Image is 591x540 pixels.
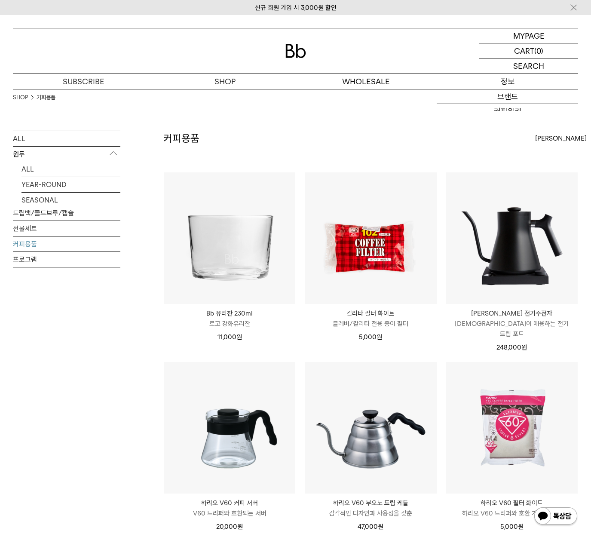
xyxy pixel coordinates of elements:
[13,236,120,252] a: 커피용품
[13,206,120,221] a: 드립백/콜드브루/캡슐
[164,172,295,304] img: Bb 유리잔 230ml
[521,344,527,351] span: 원
[154,74,296,89] a: SHOP
[13,221,120,236] a: 선물세트
[305,172,436,304] img: 칼리타 필터 화이트
[21,162,120,177] a: ALL
[305,498,436,519] a: 하리오 V60 부오노 드립 케틀 감각적인 디자인과 사용성을 갖춘
[305,308,436,319] p: 칼리타 필터 화이트
[305,308,436,329] a: 칼리타 필터 화이트 클레버/칼리타 전용 종이 필터
[285,44,306,58] img: 로고
[216,523,243,531] span: 20,000
[446,362,578,494] img: 하리오 V60 필터 화이트
[164,308,295,329] a: Bb 유리잔 230ml 로고 강화유리잔
[533,506,578,527] img: 카카오톡 채널 1:1 채팅 버튼
[534,43,543,58] p: (0)
[535,133,587,144] span: [PERSON_NAME]
[358,523,383,531] span: 47,000
[305,319,436,329] p: 클레버/칼리타 전용 종이 필터
[164,362,295,494] img: 하리오 V60 커피 서버
[164,319,295,329] p: 로고 강화유리잔
[377,333,382,341] span: 원
[163,131,199,146] h2: 커피용품
[13,131,120,146] a: ALL
[446,508,578,519] p: 하리오 V60 드리퍼와 호환 가능한 필터
[13,74,154,89] a: SUBSCRIBE
[255,4,337,12] a: 신규 회원 가입 시 3,000원 할인
[500,523,524,531] span: 5,000
[237,523,243,531] span: 원
[37,93,55,102] a: 커피용품
[296,74,437,89] p: WHOLESALE
[446,308,578,339] a: [PERSON_NAME] 전기주전자 [DEMOGRAPHIC_DATA]이 애용하는 전기 드립 포트
[479,28,578,43] a: MYPAGE
[514,43,534,58] p: CART
[164,508,295,519] p: V60 드리퍼와 호환되는 서버
[446,319,578,339] p: [DEMOGRAPHIC_DATA]이 애용하는 전기 드립 포트
[513,28,545,43] p: MYPAGE
[437,74,578,89] p: 정보
[305,498,436,508] p: 하리오 V60 부오노 드립 케틀
[518,523,524,531] span: 원
[21,177,120,192] a: YEAR-ROUND
[446,498,578,508] p: 하리오 V60 필터 화이트
[378,523,383,531] span: 원
[164,498,295,519] a: 하리오 V60 커피 서버 V60 드리퍼와 호환되는 서버
[359,333,382,341] span: 5,000
[513,58,544,74] p: SEARCH
[305,508,436,519] p: 감각적인 디자인과 사용성을 갖춘
[21,193,120,208] a: SEASONAL
[164,308,295,319] p: Bb 유리잔 230ml
[13,252,120,267] a: 프로그램
[13,147,120,162] p: 원두
[305,362,436,494] img: 하리오 V60 부오노 드립 케틀
[446,308,578,319] p: [PERSON_NAME] 전기주전자
[437,104,578,119] a: 커피위키
[164,498,295,508] p: 하리오 V60 커피 서버
[496,344,527,351] span: 248,000
[437,89,578,104] a: 브랜드
[479,43,578,58] a: CART (0)
[446,498,578,519] a: 하리오 V60 필터 화이트 하리오 V60 드리퍼와 호환 가능한 필터
[217,333,242,341] span: 11,000
[446,172,578,304] img: 펠로우 스태그 전기주전자
[236,333,242,341] span: 원
[13,93,28,102] a: SHOP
